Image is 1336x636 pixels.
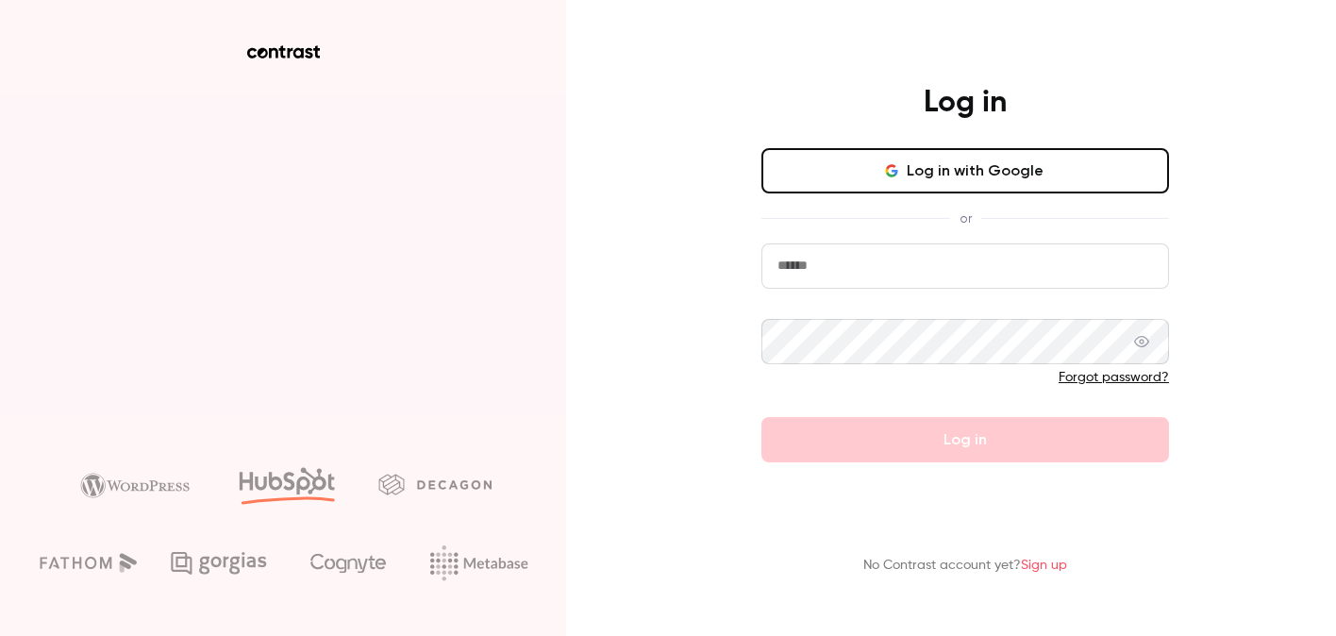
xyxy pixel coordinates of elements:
button: Log in with Google [761,148,1169,193]
p: No Contrast account yet? [863,556,1067,576]
span: or [950,209,981,228]
img: decagon [378,474,492,494]
h4: Log in [924,84,1007,122]
a: Sign up [1021,559,1067,572]
a: Forgot password? [1059,371,1169,384]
